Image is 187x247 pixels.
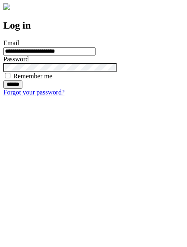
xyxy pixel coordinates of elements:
a: Forgot your password? [3,89,64,96]
label: Email [3,39,19,46]
label: Password [3,56,29,63]
label: Remember me [13,73,52,80]
h2: Log in [3,20,184,31]
img: logo-4e3dc11c47720685a147b03b5a06dd966a58ff35d612b21f08c02c0306f2b779.png [3,3,10,10]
